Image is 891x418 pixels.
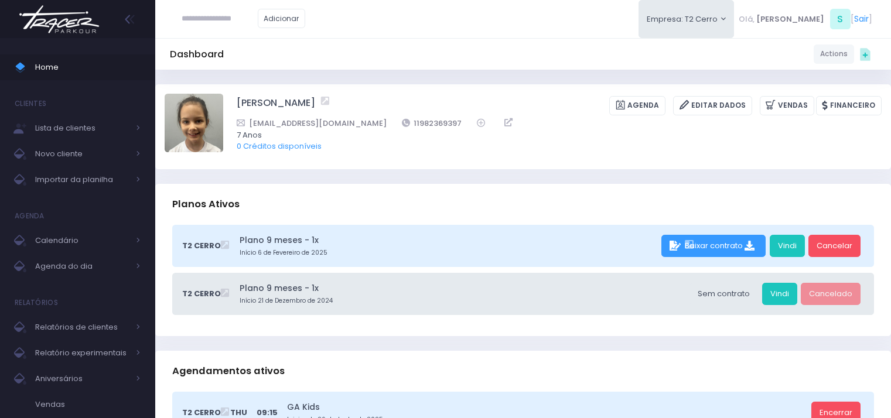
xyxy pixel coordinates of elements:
a: Actions [814,44,854,64]
span: Lista de clientes [35,121,129,136]
span: Agenda do dia [35,259,129,274]
a: Adicionar [258,9,306,28]
a: Vindi [762,283,797,305]
h3: Planos Ativos [172,187,240,221]
a: 11982369397 [402,117,462,129]
a: [EMAIL_ADDRESS][DOMAIN_NAME] [237,117,387,129]
div: [ ] [734,6,876,32]
span: T2 Cerro [182,240,221,252]
a: Cancelar [808,235,861,257]
a: 0 Créditos disponíveis [237,141,322,152]
img: Maya Viana [165,94,223,152]
span: [PERSON_NAME] [756,13,824,25]
h4: Agenda [15,204,45,228]
a: Vindi [770,235,805,257]
span: Aniversários [35,371,129,386]
small: Início 21 de Dezembro de 2024 [240,296,686,306]
a: Financeiro [816,96,882,115]
a: Plano 9 meses - 1x [240,234,657,246]
span: Olá, [739,13,755,25]
small: Início 6 de Fevereiro de 2025 [240,248,657,258]
span: S [830,9,851,29]
h3: Agendamentos ativos [172,354,285,388]
span: Importar da planilha [35,172,129,187]
h4: Clientes [15,92,46,115]
span: Novo cliente [35,146,129,162]
span: Relatórios de clientes [35,320,129,335]
span: Calendário [35,233,129,248]
h4: Relatórios [15,291,58,314]
a: Plano 9 meses - 1x [240,282,686,294]
a: Sair [854,13,869,25]
a: Vendas [760,96,814,115]
a: [PERSON_NAME] [237,96,315,115]
a: GA Kids [287,401,807,413]
span: T2 Cerro [182,288,221,300]
div: Sem contrato [689,283,758,305]
a: Agenda [609,96,665,115]
span: Home [35,60,141,75]
a: Editar Dados [673,96,752,115]
div: Baixar contrato [661,235,766,257]
span: 7 Anos [237,129,866,141]
span: Relatório experimentais [35,345,129,361]
span: Vendas [35,397,141,412]
h5: Dashboard [170,49,224,60]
